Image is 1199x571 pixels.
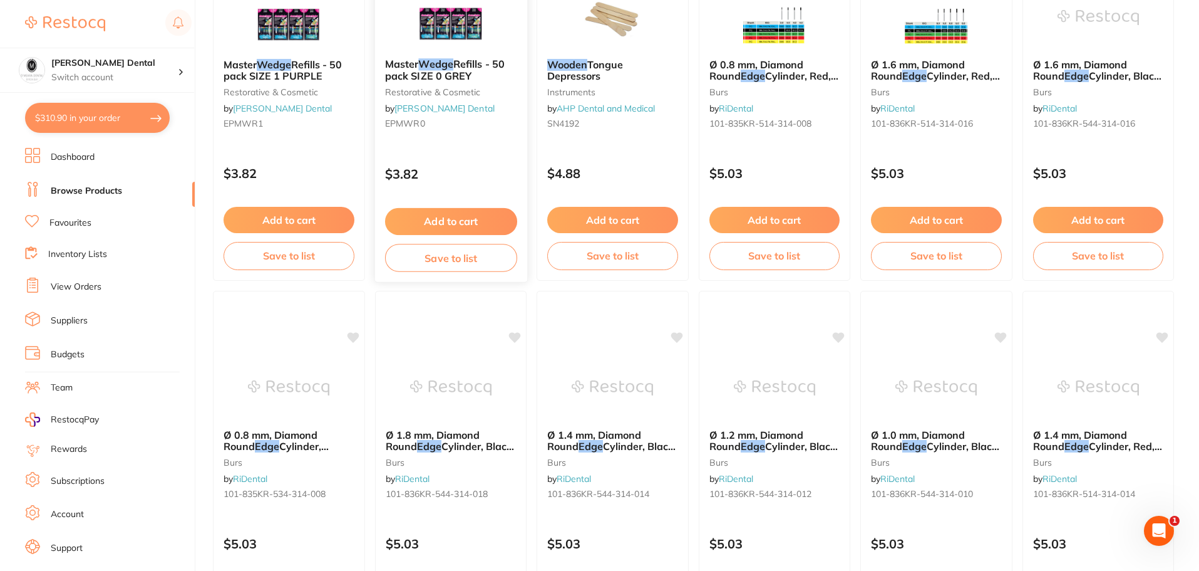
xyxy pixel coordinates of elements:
[709,537,840,551] p: $5.03
[25,412,40,427] img: RestocqPay
[547,440,676,464] span: Cylinder, Black, FG
[1033,166,1164,181] p: $5.03
[709,440,838,464] span: Cylinder, Black, FG
[224,166,354,181] p: $3.82
[880,473,915,485] a: RiDental
[871,488,973,500] span: 101-836KR-544-314-010
[1033,207,1164,233] button: Add to cart
[871,440,1000,464] span: Cylinder, Black, FG
[1033,537,1164,551] p: $5.03
[547,429,678,453] b: Ø 1.4 mm, Diamond Round Edge Cylinder, Black, FG
[51,315,88,327] a: Suppliers
[384,58,504,82] span: Refills - 50 pack SIZE 0 GREY
[719,473,753,485] a: RiDental
[51,281,101,293] a: View Orders
[51,443,87,456] a: Rewards
[384,167,517,181] p: $3.82
[386,473,430,485] span: by
[1033,440,1162,464] span: Cylinder, Red, FG
[1033,458,1164,468] small: burs
[719,103,753,114] a: RiDental
[871,70,1000,93] span: Cylinder, Red, FG
[224,440,329,464] span: Cylinder, Green, FG
[51,475,105,488] a: Subscriptions
[871,166,1002,181] p: $5.03
[224,58,257,71] span: Master
[386,537,517,551] p: $5.03
[547,118,579,129] span: SN4192
[1033,59,1164,82] b: Ø 1.6 mm, Diamond Round Edge Cylinder, Black, FG
[579,440,603,453] em: Edge
[224,458,354,468] small: burs
[384,58,517,81] b: Master Wedge Refills - 50 pack SIZE 0 GREY
[547,458,678,468] small: burs
[394,103,495,114] a: [PERSON_NAME] Dental
[233,473,267,485] a: RiDental
[902,70,927,82] em: Edge
[1057,357,1139,419] img: Ø 1.4 mm, Diamond Round Edge Cylinder, Red, FG
[248,357,329,419] img: Ø 0.8 mm, Diamond Round Edge Cylinder, Green, FG
[224,488,326,500] span: 101-835KR-534-314-008
[224,58,342,82] span: Refills - 50 pack SIZE 1 PURPLE
[547,87,678,97] small: instruments
[734,357,815,419] img: Ø 1.2 mm, Diamond Round Edge Cylinder, Black, FG
[395,473,430,485] a: RiDental
[871,207,1002,233] button: Add to cart
[224,242,354,270] button: Save to list
[418,58,453,70] em: Wedge
[547,488,649,500] span: 101-836KR-544-314-014
[709,59,840,82] b: Ø 0.8 mm, Diamond Round Edge Cylinder, Red, FG
[547,59,678,82] b: Wooden Tongue Depressors
[384,103,494,114] span: by
[709,70,838,93] span: Cylinder, Red, FG
[871,103,915,114] span: by
[871,87,1002,97] small: burs
[871,118,973,129] span: 101-836KR-514-314-016
[1064,440,1089,453] em: Edge
[1042,103,1077,114] a: RiDental
[871,429,965,453] span: Ø 1.0 mm, Diamond Round
[384,118,425,129] span: EPMWR0
[51,508,84,521] a: Account
[386,458,517,468] small: burs
[547,58,623,82] span: Tongue Depressors
[871,473,915,485] span: by
[1033,103,1077,114] span: by
[1144,516,1174,546] iframe: Intercom live chat
[709,429,840,453] b: Ø 1.2 mm, Diamond Round Edge Cylinder, Black, FG
[224,118,263,129] span: EPMWR1
[547,537,678,551] p: $5.03
[25,9,105,38] a: Restocq Logo
[224,59,354,82] b: Master Wedge Refills - 50 pack SIZE 1 PURPLE
[871,537,1002,551] p: $5.03
[384,58,418,70] span: Master
[871,58,965,82] span: Ø 1.6 mm, Diamond Round
[709,429,803,453] span: Ø 1.2 mm, Diamond Round
[709,118,811,129] span: 101-835KR-514-314-008
[547,473,591,485] span: by
[51,185,122,197] a: Browse Products
[224,429,354,453] b: Ø 0.8 mm, Diamond Round Edge Cylinder, Green, FG
[871,458,1002,468] small: burs
[224,429,317,453] span: Ø 0.8 mm, Diamond Round
[709,166,840,181] p: $5.03
[557,103,655,114] a: AHP Dental and Medical
[224,537,354,551] p: $5.03
[547,242,678,270] button: Save to list
[233,103,332,114] a: [PERSON_NAME] Dental
[1033,488,1135,500] span: 101-836KR-514-314-014
[1033,87,1164,97] small: burs
[1170,516,1180,526] span: 1
[417,440,441,453] em: Edge
[895,357,977,419] img: Ø 1.0 mm, Diamond Round Edge Cylinder, Black, FG
[709,87,840,97] small: burs
[386,429,480,453] span: Ø 1.8 mm, Diamond Round
[547,166,678,181] p: $4.88
[384,86,517,97] small: restorative & cosmetic
[1033,58,1127,82] span: Ø 1.6 mm, Diamond Round
[386,429,517,453] b: Ø 1.8 mm, Diamond Round Edge Cylinder, Black, FG
[572,357,653,419] img: Ø 1.4 mm, Diamond Round Edge Cylinder, Black, FG
[557,473,591,485] a: RiDental
[51,414,99,426] span: RestocqPay
[49,217,91,229] a: Favourites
